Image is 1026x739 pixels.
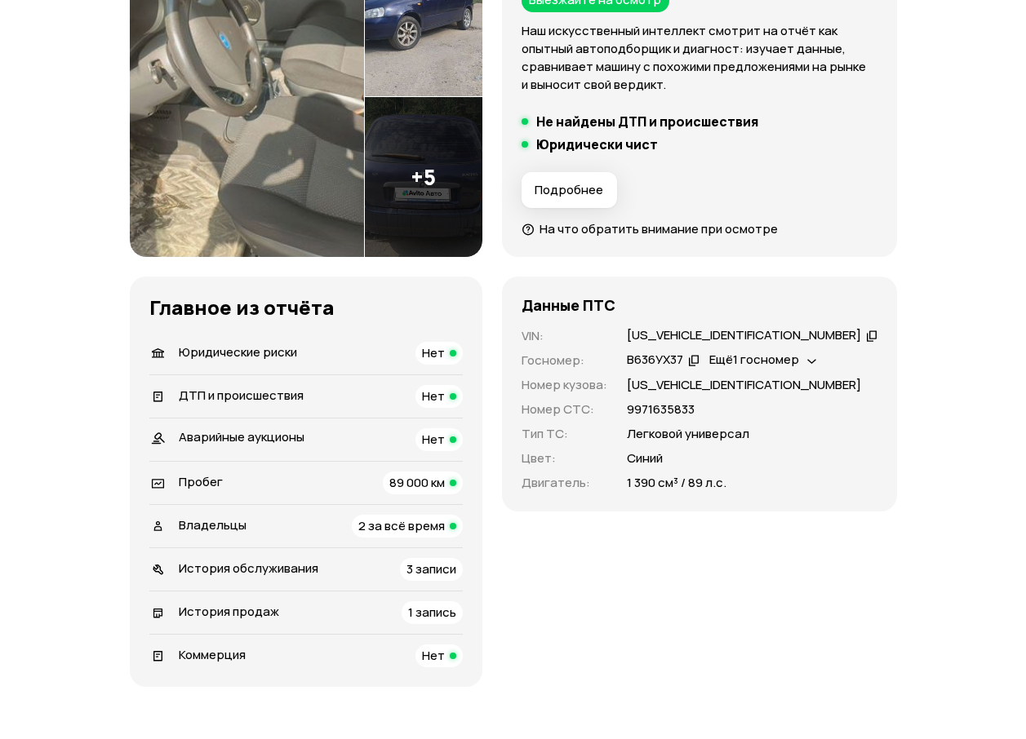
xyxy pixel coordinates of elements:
[522,449,607,467] p: Цвет :
[422,344,445,361] span: Нет
[627,400,695,418] p: 9971635833
[627,376,861,394] p: [US_VEHICLE_IDENTIFICATION_NUMBER]
[389,474,445,491] span: 89 000 км
[179,646,246,663] span: Коммерция
[179,343,297,361] span: Юридические риски
[627,425,749,443] p: Легковой универсал
[179,603,279,620] span: История продаж
[627,474,726,492] p: 1 390 см³ / 89 л.с.
[540,220,778,237] span: На что обратить внимание при осмотре
[422,387,445,405] span: Нет
[179,560,318,577] span: История обслуживания
[627,449,663,467] p: Синий
[627,327,861,344] div: [US_VEHICLE_IDENTIFICATION_NUMBER]
[627,352,683,369] div: В636УХ37
[522,296,615,314] h4: Данные ПТС
[709,351,799,368] span: Ещё 1 госномер
[522,22,877,94] p: Наш искусственный интеллект смотрит на отчёт как опытный автоподборщик и диагност: изучает данные...
[422,431,445,448] span: Нет
[536,113,758,130] h5: Не найдены ДТП и происшествия
[179,516,247,533] span: Владельцы
[536,136,658,153] h5: Юридически чист
[358,517,445,534] span: 2 за всё время
[522,220,778,237] a: На что обратить внимание при осмотре
[522,425,607,443] p: Тип ТС :
[522,400,607,418] p: Номер СТС :
[406,560,456,577] span: 3 записи
[535,182,603,198] span: Подробнее
[179,428,304,445] span: Аварийные аукционы
[149,296,463,319] h3: Главное из отчёта
[522,474,607,492] p: Двигатель :
[522,352,607,369] p: Госномер :
[179,473,223,490] span: Пробег
[522,172,617,208] button: Подробнее
[179,387,304,404] span: ДТП и происшествия
[408,604,456,621] span: 1 запись
[522,327,607,345] p: VIN :
[422,647,445,664] span: Нет
[522,376,607,394] p: Номер кузова :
